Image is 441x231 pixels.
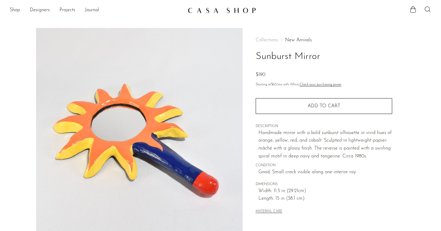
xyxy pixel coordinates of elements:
span: DESCRIPTION [256,124,392,129]
ul: NEW HEADER MENU [10,5,183,16]
a: Journal [85,6,99,14]
span: Collections [256,38,278,43]
span: Length: 15 in (38.1 cm) [258,195,392,203]
span: $65 [271,83,277,86]
a: Designers [30,6,50,14]
span: CONDITION [256,163,392,168]
span: Add to cart [308,103,340,109]
nav: Desktop navigation [10,5,183,16]
button: Add to cart [256,98,392,114]
p: Handmade mirror with a bold sunburst silhouette in vivid hues of orange, yellow, red, and cobalt.... [258,129,392,160]
span: DIMENSIONS [256,182,392,187]
a: Check your purchasing power - Learn more about Affirm Financing (opens in modal) [300,83,342,86]
h1: Sunburst Mirror [256,49,392,64]
span: Width: 11.5 in (29.21cm) [258,187,392,195]
nav: Breadcrumbs [256,38,392,43]
a: Shop [10,6,20,14]
button: MATERIAL CARE [256,209,282,214]
span: $190 [256,72,265,77]
a: Projects [59,6,75,14]
span: Good; Small crack visible along one interior ray. [258,168,392,176]
a: New Arrivals [285,38,312,43]
p: Starting at /mo with Affirm. [256,82,392,88]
